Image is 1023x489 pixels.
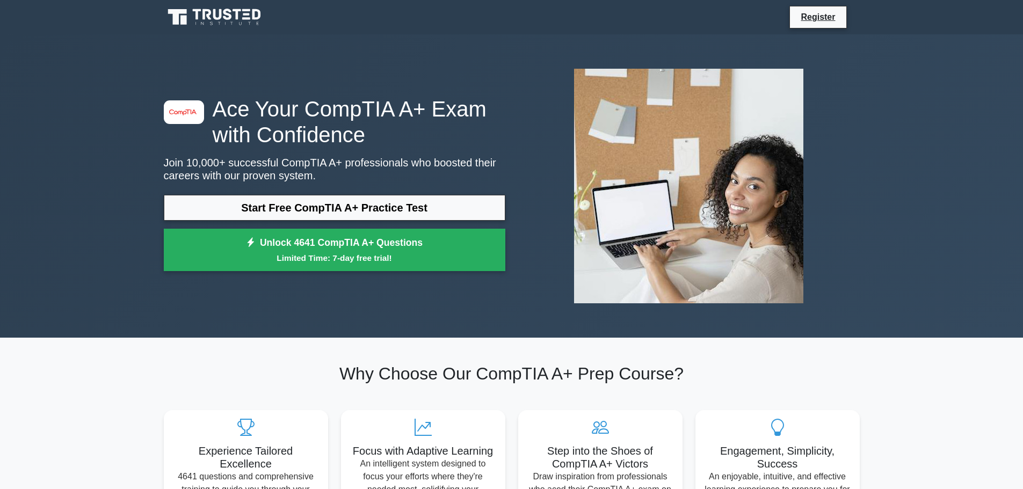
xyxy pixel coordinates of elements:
[164,363,860,384] h2: Why Choose Our CompTIA A+ Prep Course?
[164,96,505,148] h1: Ace Your CompTIA A+ Exam with Confidence
[704,444,851,470] h5: Engagement, Simplicity, Success
[177,252,492,264] small: Limited Time: 7-day free trial!
[794,10,841,24] a: Register
[172,444,320,470] h5: Experience Tailored Excellence
[164,195,505,221] a: Start Free CompTIA A+ Practice Test
[164,229,505,272] a: Unlock 4641 CompTIA A+ QuestionsLimited Time: 7-day free trial!
[164,156,505,182] p: Join 10,000+ successful CompTIA A+ professionals who boosted their careers with our proven system.
[527,444,674,470] h5: Step into the Shoes of CompTIA A+ Victors
[350,444,497,457] h5: Focus with Adaptive Learning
